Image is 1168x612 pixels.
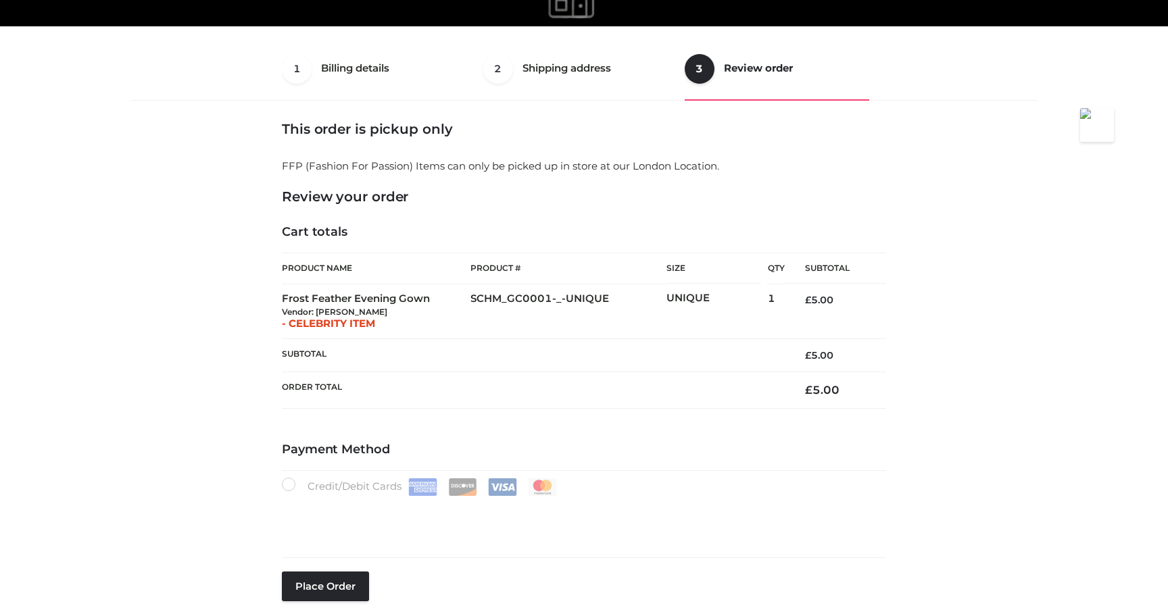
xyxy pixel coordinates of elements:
[408,478,437,496] img: Amex
[768,284,785,338] td: 1
[282,478,558,496] label: Credit/Debit Cards
[785,253,886,284] th: Subtotal
[768,253,785,284] th: Qty
[282,188,886,205] h3: Review your order
[805,349,811,361] span: £
[282,339,785,372] th: Subtotal
[282,253,470,284] th: Product Name
[282,307,387,317] small: Vendor: [PERSON_NAME]
[805,383,812,397] span: £
[282,442,886,457] h4: Payment Method
[448,478,477,496] img: Discover
[805,294,811,306] span: £
[805,349,833,361] bdi: 5.00
[282,571,369,601] button: Place order
[279,493,883,543] iframe: Secure payment input frame
[282,121,886,137] h3: This order is pickup only
[666,284,768,338] td: UNIQUE
[666,253,761,284] th: Size
[805,383,839,397] bdi: 5.00
[282,284,470,338] td: Frost Feather Evening Gown
[282,157,886,175] p: FFP (Fashion For Passion) Items can only be picked up in store at our London Location.
[282,372,785,408] th: Order Total
[488,478,517,496] img: Visa
[470,253,666,284] th: Product #
[282,225,886,240] h4: Cart totals
[805,294,833,306] bdi: 5.00
[470,284,666,338] td: SCHM_GC0001-_-UNIQUE
[282,317,375,330] span: - CELEBRITY ITEM
[528,478,557,496] img: Mastercard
